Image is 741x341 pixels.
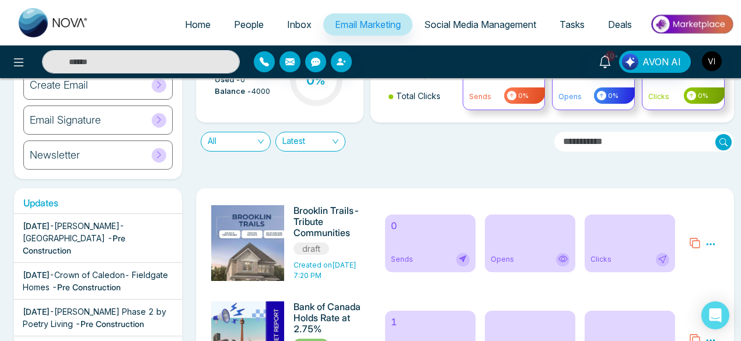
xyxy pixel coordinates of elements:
span: AVON AI [642,55,681,69]
span: People [234,19,264,30]
span: Crown of Caledon- Fieldgate Homes [23,270,168,292]
span: Home [185,19,211,30]
span: 0 [240,74,245,86]
span: Sends [391,254,413,265]
img: Market-place.gif [649,11,734,37]
span: Deals [608,19,632,30]
button: AVON AI [619,51,691,73]
li: Total Clicks [389,85,456,107]
a: Deals [596,13,644,36]
div: - [23,269,173,293]
span: [DATE] [23,270,50,280]
span: Used - [215,74,240,86]
a: Home [173,13,222,36]
h6: Bank of Canada Holds Rate at 2.75% [293,301,371,335]
a: People [222,13,275,36]
span: Latest [282,132,338,151]
img: Nova CRM Logo [19,8,89,37]
span: 0% [606,91,618,101]
span: 0% [696,91,708,101]
span: Opens [491,254,514,265]
span: [PERSON_NAME]- [GEOGRAPHIC_DATA] [23,221,124,243]
span: [DATE] [23,221,50,231]
p: Sends [469,92,539,102]
span: - Pre Construction [75,319,144,329]
a: Email Marketing [323,13,413,36]
span: Created on [DATE] 7:20 PM [293,261,356,280]
img: User Avatar [702,51,722,71]
span: Email Marketing [335,19,401,30]
span: - Pre Construction [52,282,121,292]
div: - [23,305,173,330]
h3: 0 [306,72,326,87]
span: Balance - [215,86,251,97]
h6: Updates [14,198,182,209]
span: 0% [516,91,529,101]
a: Inbox [275,13,323,36]
h6: 1 [391,317,470,328]
h6: Newsletter [30,149,80,161]
h6: 0 [391,220,470,231]
span: 4000 [251,86,270,97]
img: Lead Flow [622,54,638,70]
h6: Create Email [30,79,88,92]
span: draft [293,242,329,255]
a: Tasks [548,13,596,36]
a: Social Media Management [413,13,548,36]
span: Clicks [590,254,611,265]
div: - [23,220,173,256]
span: Social Media Management [424,19,536,30]
span: Inbox [287,19,312,30]
span: % [314,73,326,87]
span: All [208,132,264,151]
p: Opens [558,92,628,102]
a: 10+ [591,51,619,71]
span: Tasks [560,19,585,30]
span: 10+ [605,51,616,61]
span: [DATE] [23,307,50,317]
span: [PERSON_NAME] Phase 2 by Poetry Living [23,307,166,329]
div: Open Intercom Messenger [701,301,729,329]
h6: Brooklin Trails- Tribute Communities [293,205,371,239]
p: Clicks [648,92,718,102]
h6: Email Signature [30,114,101,126]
